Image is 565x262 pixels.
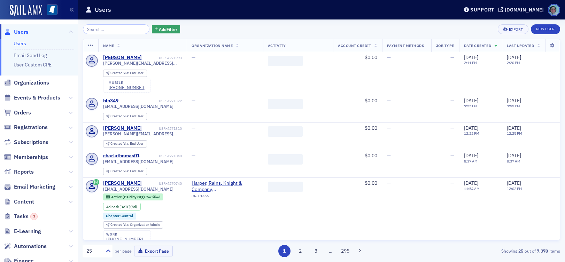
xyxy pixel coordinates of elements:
[507,131,522,136] time: 12:25 PM
[192,180,258,192] a: Harper, Rains, Knight & Company ([GEOGRAPHIC_DATA], [GEOGRAPHIC_DATA])
[268,126,303,137] span: ‌
[464,54,478,61] span: [DATE]
[30,213,38,220] div: 3
[83,24,149,34] input: Search…
[110,71,144,75] div: End User
[4,138,48,146] a: Subscriptions
[505,7,544,13] div: [DOMAIN_NAME]
[106,232,143,237] div: work
[103,125,142,132] a: [PERSON_NAME]
[4,109,31,117] a: Orders
[4,243,47,250] a: Automations
[450,125,454,131] span: —
[4,153,48,161] a: Memberships
[103,168,147,175] div: Created Via: End User
[4,183,55,191] a: Email Marketing
[110,114,130,118] span: Created Via :
[498,24,528,34] button: Export
[143,126,182,131] div: USR-4271310
[4,198,34,206] a: Content
[10,5,42,16] a: SailAMX
[103,104,173,109] span: [EMAIL_ADDRESS][DOMAIN_NAME]
[4,94,60,102] a: Events & Products
[507,125,521,131] span: [DATE]
[268,99,303,109] span: ‌
[192,54,195,61] span: —
[106,214,133,218] a: Chapter:Central
[14,228,41,235] span: E-Learning
[4,168,34,176] a: Reports
[103,43,114,48] span: Name
[406,248,560,254] div: Showing out of items
[103,159,173,164] span: [EMAIL_ADDRESS][DOMAIN_NAME]
[365,180,377,186] span: $0.00
[134,246,173,256] button: Export Page
[103,193,163,200] div: Active (Paid by Org): Active (Paid by Org): Certified
[4,28,29,36] a: Users
[110,169,144,173] div: End User
[4,228,41,235] a: E-Learning
[110,223,160,227] div: Organization Admin
[14,40,26,47] a: Users
[531,24,560,34] a: New User
[106,237,143,242] a: [PHONE_NUMBER]
[192,125,195,131] span: —
[103,180,142,186] a: [PERSON_NAME]
[103,203,141,211] div: Joined: 2025-09-25 00:00:00
[42,5,57,16] a: View Homepage
[109,81,146,85] div: mobile
[14,243,47,250] span: Automations
[14,28,29,36] span: Users
[268,56,303,66] span: ‌
[192,194,258,201] div: ORG-1466
[103,186,173,192] span: [EMAIL_ADDRESS][DOMAIN_NAME]
[14,153,48,161] span: Memberships
[507,180,521,186] span: [DATE]
[103,70,147,77] div: Created Via: End User
[507,186,522,191] time: 12:02 PM
[103,221,163,229] div: Created Via: Organization Admin
[103,55,142,61] div: [PERSON_NAME]
[365,54,377,61] span: $0.00
[14,168,34,176] span: Reports
[450,54,454,61] span: —
[464,125,478,131] span: [DATE]
[268,43,286,48] span: Activity
[106,213,121,218] span: Chapter :
[278,245,291,257] button: 1
[268,182,303,192] span: ‌
[111,194,146,199] span: Active (Paid by Org)
[4,79,49,87] a: Organizations
[450,180,454,186] span: —
[464,103,477,108] time: 9:55 PM
[338,43,371,48] span: Account Credit
[103,153,140,159] a: charlathomas01
[387,125,391,131] span: —
[14,183,55,191] span: Email Marketing
[103,140,147,148] div: Created Via: End User
[110,169,130,173] span: Created Via :
[106,195,160,199] a: Active (Paid by Org) Certified
[387,97,391,104] span: —
[47,5,57,15] img: SailAMX
[310,245,322,257] button: 3
[103,98,118,104] a: blp349
[14,138,48,146] span: Subscriptions
[387,54,391,61] span: —
[450,97,454,104] span: —
[103,113,147,120] div: Created Via: End User
[119,204,130,209] span: [DATE]
[464,186,480,191] time: 11:54 AM
[14,213,38,220] span: Tasks
[103,131,182,136] span: [PERSON_NAME][EMAIL_ADDRESS][DOMAIN_NAME]
[110,114,144,118] div: End User
[143,181,182,186] div: USR-4270740
[507,97,521,104] span: [DATE]
[507,159,520,164] time: 8:37 AM
[387,152,391,159] span: —
[450,152,454,159] span: —
[548,4,560,16] span: Profile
